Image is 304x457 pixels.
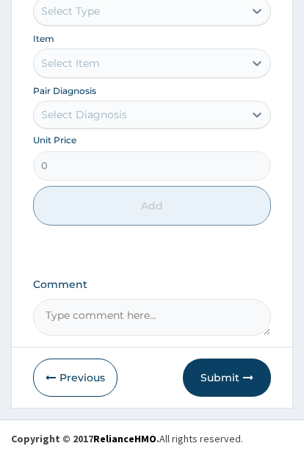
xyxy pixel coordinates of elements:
[33,84,96,97] label: Pair Diagnosis
[33,134,76,146] label: Unit Price
[41,4,100,18] div: Select Type
[93,432,156,445] a: RelianceHMO
[33,278,272,291] label: Comment
[33,186,272,226] button: Add
[33,32,54,45] label: Item
[11,432,159,445] strong: Copyright © 2017 .
[41,107,127,122] div: Select Diagnosis
[183,359,271,397] button: Submit
[33,359,117,397] button: Previous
